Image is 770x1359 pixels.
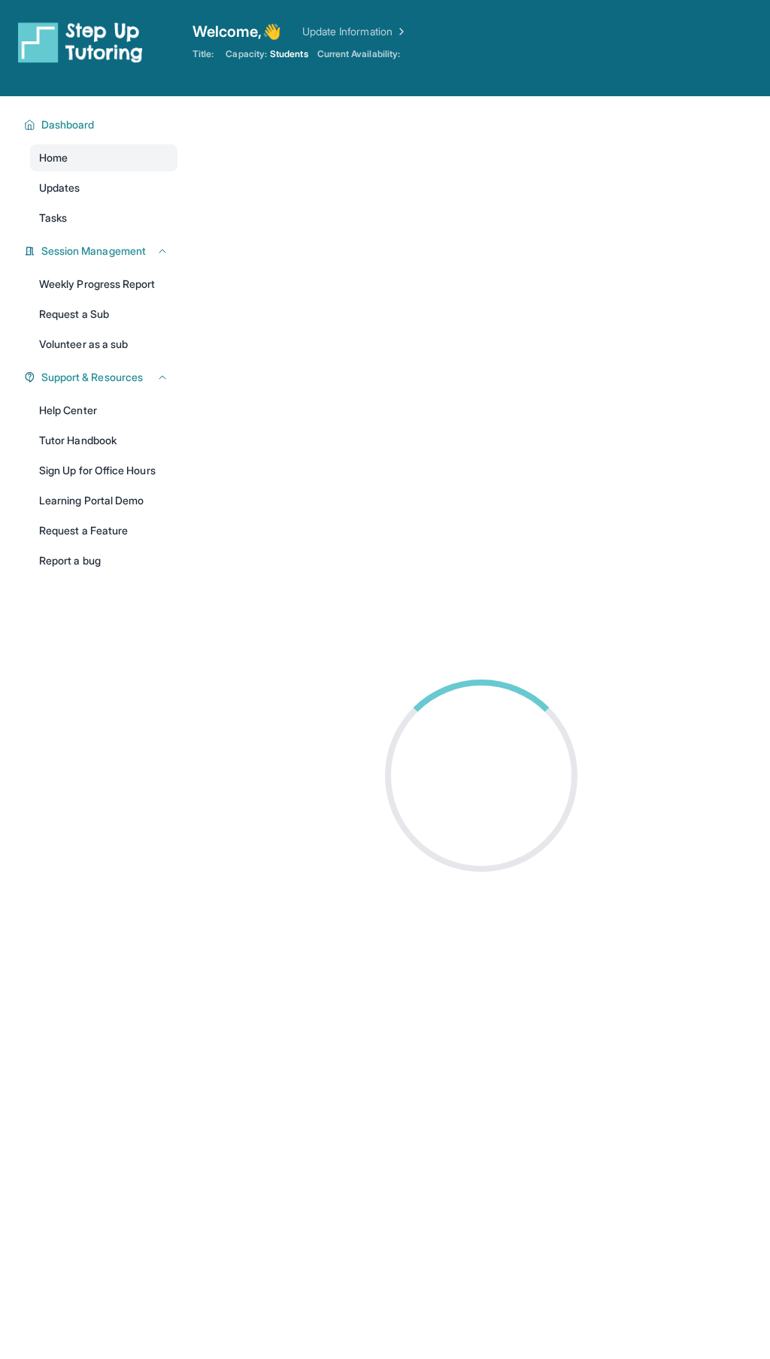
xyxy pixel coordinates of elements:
a: Home [30,144,177,171]
a: Volunteer as a sub [30,331,177,358]
span: Support & Resources [41,370,143,385]
span: Welcome, 👋 [192,21,281,42]
a: Updates [30,174,177,201]
span: Home [39,150,68,165]
a: Request a Feature [30,517,177,544]
span: Title: [192,48,214,60]
button: Dashboard [35,117,168,132]
a: Tutor Handbook [30,427,177,454]
span: Students [270,48,308,60]
a: Weekly Progress Report [30,271,177,298]
button: Session Management [35,244,168,259]
img: Chevron Right [393,24,408,39]
button: Support & Resources [35,370,168,385]
span: Current Availability: [317,48,400,60]
span: Session Management [41,244,146,259]
span: Tasks [39,210,67,225]
a: Tasks [30,204,177,232]
span: Updates [39,180,80,195]
img: logo [18,21,143,63]
a: Sign Up for Office Hours [30,457,177,484]
span: Dashboard [41,117,95,132]
a: Help Center [30,397,177,424]
a: Update Information [302,24,408,39]
a: Learning Portal Demo [30,487,177,514]
a: Request a Sub [30,301,177,328]
span: Capacity: [226,48,267,60]
a: Report a bug [30,547,177,574]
